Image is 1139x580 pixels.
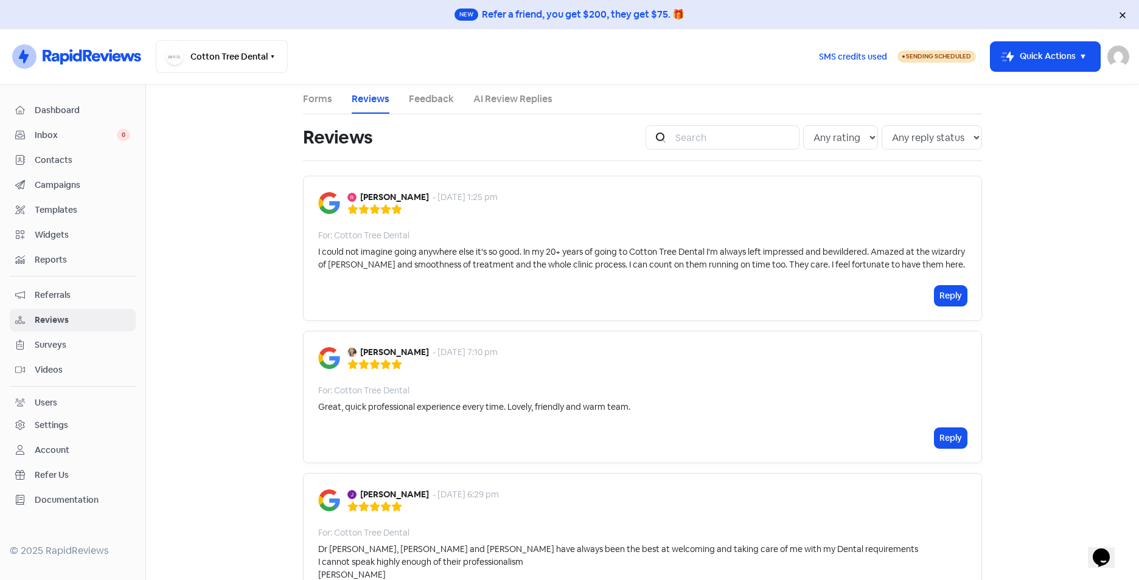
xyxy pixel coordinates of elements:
h1: Reviews [303,118,372,157]
b: [PERSON_NAME] [360,488,429,501]
input: Search [668,125,799,150]
span: Reports [35,254,130,266]
span: SMS credits used [819,50,887,63]
a: Referrals [10,284,136,306]
a: Documentation [10,489,136,511]
a: Surveys [10,334,136,356]
span: Dashboard [35,104,130,117]
span: Inbox [35,129,117,142]
b: [PERSON_NAME] [360,346,429,359]
span: Widgets [35,229,130,241]
button: Reply [935,428,967,448]
button: Reply [935,286,967,306]
span: Referrals [35,289,130,302]
a: Refer Us [10,464,136,486]
a: Account [10,439,136,461]
b: [PERSON_NAME] [360,191,429,204]
a: SMS credits used [809,49,897,62]
a: Feedback [409,92,454,106]
span: Campaigns [35,179,130,192]
a: Reports [10,249,136,271]
span: Reviews [35,314,130,326]
div: For: Cotton Tree Dental [318,384,409,397]
span: New [455,9,478,21]
a: Reviews [352,92,389,106]
a: Campaigns [10,174,136,196]
a: Forms [303,92,332,106]
iframe: chat widget [1088,531,1127,568]
a: Sending Scheduled [897,49,976,64]
a: AI Review Replies [473,92,552,106]
div: I could not imagine going anywhere else it's so good. In my 20+ years of going to Cotton Tree Den... [318,246,967,271]
span: Documentation [35,494,130,506]
span: 0 [117,129,130,141]
div: Users [35,396,57,409]
img: User [1107,46,1129,67]
div: - [DATE] 6:29 pm [433,488,499,501]
div: - [DATE] 7:10 pm [433,346,498,359]
a: Widgets [10,224,136,246]
div: - [DATE] 1:25 pm [433,191,498,204]
span: Videos [35,364,130,376]
a: Inbox 0 [10,124,136,147]
img: Avatar [347,193,357,202]
a: Templates [10,199,136,221]
button: Quick Actions [991,42,1100,71]
div: Great, quick professional experience every time. Lovely, friendly and warm team. [318,401,630,413]
div: Refer a friend, you get $200, they get $75. 🎁 [482,7,684,22]
div: Settings [35,419,68,432]
div: For: Cotton Tree Dental [318,526,409,539]
a: Contacts [10,149,136,171]
div: Account [35,444,69,457]
div: © 2025 RapidReviews [10,544,136,558]
span: Sending Scheduled [906,52,971,60]
a: Users [10,392,136,414]
span: Contacts [35,154,130,167]
span: Templates [35,204,130,216]
img: Avatar [347,490,357,499]
span: Refer Us [35,469,130,482]
img: Image [318,489,340,511]
a: Videos [10,359,136,381]
img: Image [318,192,340,214]
span: Surveys [35,339,130,351]
a: Reviews [10,309,136,331]
a: Dashboard [10,99,136,122]
a: Settings [10,414,136,437]
div: For: Cotton Tree Dental [318,229,409,242]
button: Cotton Tree Dental [156,40,288,73]
img: Image [318,347,340,369]
img: Avatar [347,348,357,357]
